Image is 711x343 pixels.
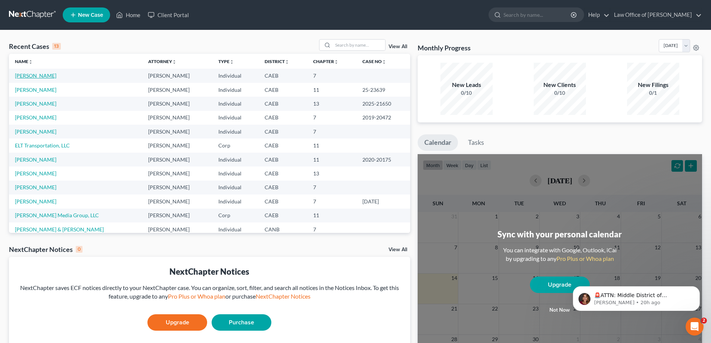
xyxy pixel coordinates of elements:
td: Individual [212,153,259,166]
td: 7 [307,181,356,194]
i: unfold_more [285,60,289,64]
a: ELT Transportation, LLC [15,142,70,149]
a: Home [112,8,144,22]
td: [PERSON_NAME] [142,69,213,82]
td: CAEB [259,69,307,82]
div: You can integrate with Google, Outlook, iCal by upgrading to any [500,246,620,263]
td: 25-23639 [356,83,410,97]
a: Client Portal [144,8,193,22]
div: New Leads [440,81,493,89]
td: [PERSON_NAME] [142,138,213,152]
td: CAEB [259,125,307,138]
div: 0/1 [627,89,679,97]
a: [PERSON_NAME] [15,87,56,93]
a: Pro Plus or Whoa plan [168,293,225,300]
td: 7 [307,222,356,236]
a: [PERSON_NAME] [15,72,56,79]
td: [PERSON_NAME] [142,222,213,236]
td: 11 [307,209,356,222]
div: NextChapter saves ECF notices directly to your NextChapter case. You can organize, sort, filter, ... [15,284,404,301]
a: Upgrade [147,314,207,331]
i: unfold_more [28,60,33,64]
td: [DATE] [356,194,410,208]
td: [PERSON_NAME] [142,166,213,180]
td: Individual [212,111,259,125]
td: CAEB [259,181,307,194]
td: 7 [307,111,356,125]
i: unfold_more [382,60,386,64]
td: Individual [212,83,259,97]
div: Sync with your personal calendar [498,228,622,240]
i: unfold_more [172,60,177,64]
td: Individual [212,222,259,236]
a: [PERSON_NAME] [15,198,56,205]
a: [PERSON_NAME] [15,100,56,107]
td: CAEB [259,111,307,125]
a: NextChapter Notices [256,293,311,300]
span: New Case [78,12,103,18]
td: CAEB [259,209,307,222]
div: New Filings [627,81,679,89]
td: 11 [307,83,356,97]
td: [PERSON_NAME] [142,194,213,208]
td: 11 [307,153,356,166]
a: [PERSON_NAME] [15,128,56,135]
td: Individual [212,166,259,180]
div: New Clients [534,81,586,89]
div: 13 [52,43,61,50]
td: [PERSON_NAME] [142,111,213,125]
iframe: Intercom live chat [686,318,704,336]
td: Individual [212,69,259,82]
a: View All [389,44,407,49]
td: 2020-20175 [356,153,410,166]
td: [PERSON_NAME] [142,97,213,110]
a: Case Nounfold_more [362,59,386,64]
td: [PERSON_NAME] [142,181,213,194]
td: Individual [212,97,259,110]
td: 7 [307,69,356,82]
a: Typeunfold_more [218,59,234,64]
a: Tasks [461,134,491,151]
td: CAEB [259,194,307,208]
td: [PERSON_NAME] [142,153,213,166]
div: Recent Cases [9,42,61,51]
a: [PERSON_NAME] [15,114,56,121]
a: Law Office of [PERSON_NAME] [610,8,702,22]
div: 0/10 [534,89,586,97]
td: [PERSON_NAME] [142,83,213,97]
input: Search by name... [503,8,572,22]
td: 2019-20472 [356,111,410,125]
a: [PERSON_NAME] [15,170,56,177]
div: 0 [76,246,82,253]
a: [PERSON_NAME] [15,184,56,190]
a: View All [389,247,407,252]
td: CAEB [259,138,307,152]
td: CANB [259,222,307,236]
h3: Monthly Progress [418,43,471,52]
a: Calendar [418,134,458,151]
a: Help [584,8,609,22]
td: 7 [307,125,356,138]
div: NextChapter Notices [15,266,404,277]
input: Search by name... [333,40,385,50]
td: Corp [212,209,259,222]
div: NextChapter Notices [9,245,82,254]
td: Individual [212,181,259,194]
td: 2025-21650 [356,97,410,110]
td: CAEB [259,97,307,110]
a: Pro Plus or Whoa plan [556,255,614,262]
td: 11 [307,138,356,152]
td: [PERSON_NAME] [142,209,213,222]
a: Attorneyunfold_more [148,59,177,64]
td: 7 [307,194,356,208]
td: Individual [212,194,259,208]
i: unfold_more [230,60,234,64]
td: [PERSON_NAME] [142,125,213,138]
td: CAEB [259,83,307,97]
a: Nameunfold_more [15,59,33,64]
td: 13 [307,166,356,180]
a: Upgrade [530,277,590,293]
a: Chapterunfold_more [313,59,339,64]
